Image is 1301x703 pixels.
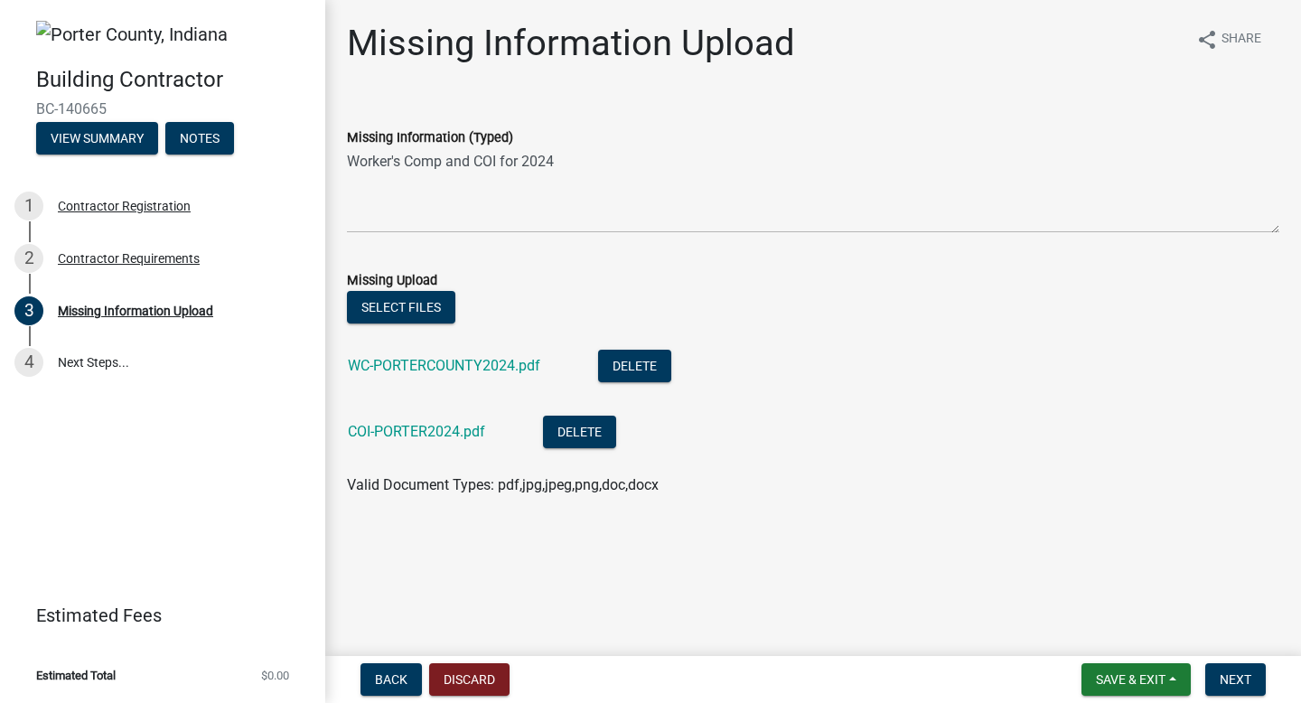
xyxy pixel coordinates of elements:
[58,252,200,265] div: Contractor Requirements
[543,416,616,448] button: Delete
[261,670,289,681] span: $0.00
[347,22,795,65] h1: Missing Information Upload
[14,244,43,273] div: 2
[429,663,510,696] button: Discard
[1220,672,1251,687] span: Next
[58,200,191,212] div: Contractor Registration
[347,291,455,323] button: Select files
[1182,22,1276,57] button: shareShare
[36,100,289,117] span: BC-140665
[1081,663,1191,696] button: Save & Exit
[375,672,407,687] span: Back
[36,122,158,155] button: View Summary
[347,132,513,145] label: Missing Information (Typed)
[165,132,234,146] wm-modal-confirm: Notes
[58,305,213,317] div: Missing Information Upload
[360,663,422,696] button: Back
[36,21,228,48] img: Porter County, Indiana
[36,132,158,146] wm-modal-confirm: Summary
[14,597,296,633] a: Estimated Fees
[1205,663,1266,696] button: Next
[165,122,234,155] button: Notes
[347,476,659,493] span: Valid Document Types: pdf,jpg,jpeg,png,doc,docx
[348,357,540,374] a: WC-PORTERCOUNTY2024.pdf
[1221,29,1261,51] span: Share
[14,348,43,377] div: 4
[14,192,43,220] div: 1
[1196,29,1218,51] i: share
[1096,672,1165,687] span: Save & Exit
[14,296,43,325] div: 3
[598,359,671,376] wm-modal-confirm: Delete Document
[347,275,437,287] label: Missing Upload
[36,670,116,681] span: Estimated Total
[36,67,311,93] h4: Building Contractor
[348,423,485,440] a: COI-PORTER2024.pdf
[543,425,616,442] wm-modal-confirm: Delete Document
[598,350,671,382] button: Delete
